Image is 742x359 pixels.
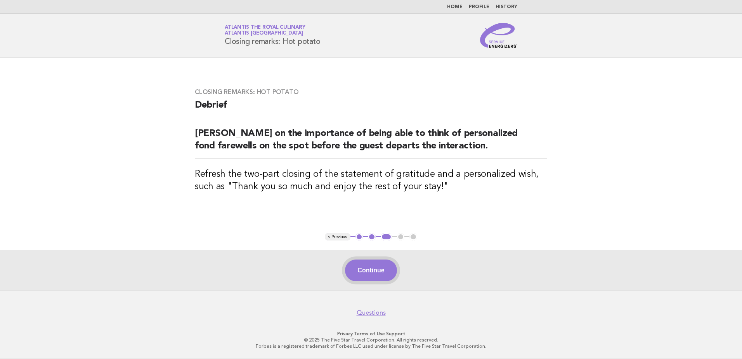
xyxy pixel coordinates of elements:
a: Support [386,331,405,336]
p: · · [133,331,609,337]
h3: Closing remarks: Hot potato [195,88,547,96]
a: Home [447,5,463,9]
a: Profile [469,5,489,9]
a: Atlantis the Royal CulinaryAtlantis [GEOGRAPHIC_DATA] [225,25,305,36]
a: Questions [357,309,386,317]
button: Continue [345,260,397,281]
button: 1 [355,233,363,241]
p: © 2025 The Five Star Travel Corporation. All rights reserved. [133,337,609,343]
a: Privacy [337,331,353,336]
img: Service Energizers [480,23,517,48]
button: 2 [368,233,376,241]
button: 3 [381,233,392,241]
h2: Debrief [195,99,547,118]
p: Forbes is a registered trademark of Forbes LLC used under license by The Five Star Travel Corpora... [133,343,609,349]
h3: Refresh the two-part closing of the statement of gratitude and a personalized wish, such as "Than... [195,168,547,193]
h1: Closing remarks: Hot potato [225,25,320,45]
h2: [PERSON_NAME] on the importance of being able to think of personalized fond farewells on the spot... [195,127,547,159]
a: History [496,5,517,9]
a: Terms of Use [354,331,385,336]
button: < Previous [325,233,350,241]
span: Atlantis [GEOGRAPHIC_DATA] [225,31,303,36]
